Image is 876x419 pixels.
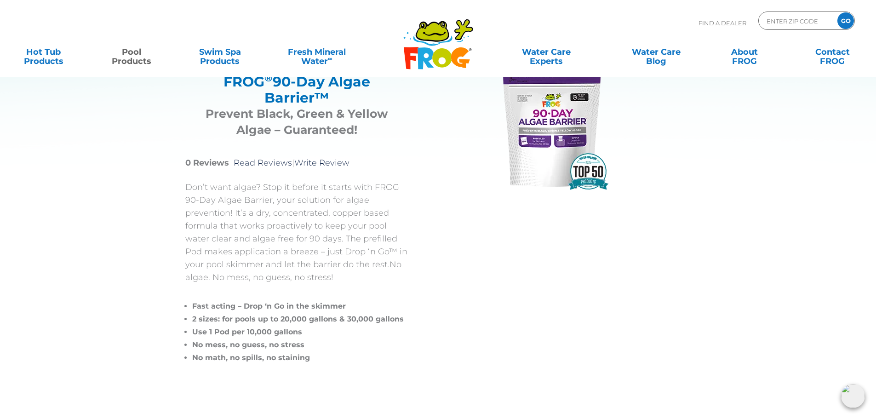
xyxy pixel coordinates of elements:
a: AboutFROG [710,43,779,61]
p: | [185,156,408,169]
input: Zip Code Form [766,14,828,28]
a: Swim SpaProducts [186,43,254,61]
a: Hot TubProducts [9,43,78,61]
img: openIcon [841,384,865,408]
p: Don’t want algae? Stop it before it starts with FROG 90-Day Algae Barrier, your solution for alga... [185,181,408,284]
a: ContactFROG [798,43,867,61]
li: 2 sizes: for pools up to 20,000 gallons & 30,000 gallons [192,313,408,326]
strong: 0 Reviews [185,158,229,168]
input: GO [837,12,854,29]
a: Fresh MineralWater∞ [274,43,360,61]
a: PoolProducts [97,43,166,61]
p: Find A Dealer [699,11,746,34]
h2: FROG 90-Day Algae Barrier™ [197,74,397,106]
span: No mess, no guess, no stress [192,340,304,349]
li: Fast acting – Drop ‘n Go in the skimmer [192,300,408,313]
a: Water CareBlog [622,43,690,61]
sup: ∞ [328,55,332,62]
span: No math, no spills, no staining [192,353,310,362]
sup: ® [264,71,273,84]
li: Use 1 Pod per 10,000 gallons [192,326,408,339]
a: Read Reviews [234,158,292,168]
a: Water CareExperts [491,43,602,61]
h3: Prevent Black, Green & Yellow Algae – Guaranteed! [197,106,397,138]
a: Write Review [294,158,349,168]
